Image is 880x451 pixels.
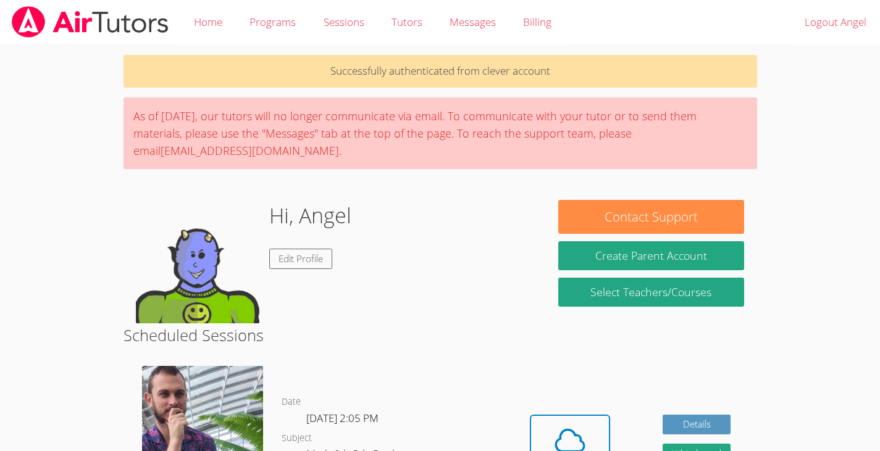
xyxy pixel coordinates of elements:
[558,200,744,234] button: Contact Support
[306,411,379,425] span: [DATE] 2:05 PM
[124,55,757,88] p: Successfully authenticated from clever account
[10,6,170,38] img: airtutors_banner-c4298cdbf04f3fff15de1276eac7730deb9818008684d7c2e4769d2f7ddbe033.png
[558,241,744,270] button: Create Parent Account
[282,431,312,446] dt: Subject
[269,249,332,269] a: Edit Profile
[124,323,757,347] h2: Scheduled Sessions
[124,97,757,169] div: As of [DATE], our tutors will no longer communicate via email. To communicate with your tutor or ...
[269,200,351,231] h1: Hi, Angel
[450,15,496,29] span: Messages
[663,415,731,435] a: Details
[558,278,744,307] a: Select Teachers/Courses
[282,394,301,410] dt: Date
[136,200,259,323] img: default.png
